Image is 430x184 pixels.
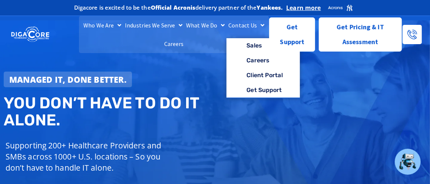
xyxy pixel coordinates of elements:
a: Get Support [226,83,300,98]
a: Sales [226,38,300,53]
nav: Menu [79,16,269,53]
span: Get Pricing & IT Assessment [325,20,396,49]
a: Contact Us [226,16,266,34]
ul: Contact Us [226,38,300,98]
span: Get Support [275,20,309,49]
img: DigaCore Technology Consulting [11,26,49,43]
h2: Digacore is excited to be the delivery partner of the [74,5,283,10]
a: Learn more [286,4,321,11]
a: Get Support [269,17,315,52]
strong: Managed IT, done better. [9,74,126,85]
a: Who We Are [82,16,123,34]
a: Get Pricing & IT Assessment [319,17,402,52]
b: Yankees. [257,4,283,11]
a: Managed IT, done better. [4,72,132,87]
a: Industries We Serve [123,16,184,34]
img: Acronis [328,4,353,11]
a: Client Portal [226,68,300,83]
p: Supporting 200+ Healthcare Providers and SMBs across 1000+ U.S. locations – So you don’t have to ... [6,140,181,173]
b: Official Acronis [151,4,196,11]
h2: You don’t have to do IT alone. [4,95,219,129]
a: Careers [226,53,300,68]
a: Careers [162,34,186,53]
a: What We Do [184,16,226,34]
